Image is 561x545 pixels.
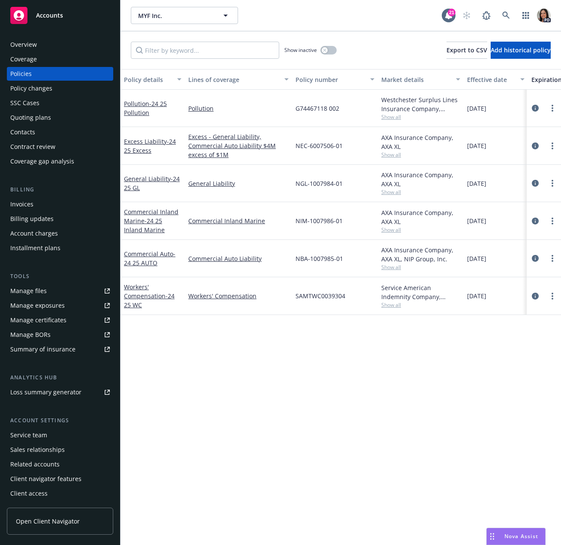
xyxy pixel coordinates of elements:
a: Excess - General Liability, Commercial Auto Liability $4M excess of $1M [188,132,289,159]
a: Commercial Inland Marine [124,208,178,234]
button: Effective date [464,69,528,90]
span: [DATE] [467,291,486,300]
div: Quoting plans [10,111,51,124]
a: more [547,216,558,226]
a: circleInformation [530,253,540,263]
button: Add historical policy [491,42,551,59]
button: Policy details [121,69,185,90]
span: MYF Inc. [138,11,212,20]
a: Installment plans [7,241,113,255]
a: Sales relationships [7,443,113,457]
span: G74467118 002 [296,104,339,113]
div: Sales relationships [10,443,65,457]
div: Lines of coverage [188,75,279,84]
span: Nova Assist [504,533,538,540]
div: Manage files [10,284,47,298]
span: Show all [381,226,460,233]
a: Pollution [188,104,289,113]
span: NIM-1007986-01 [296,216,343,225]
div: Policy details [124,75,172,84]
span: NBA-1007985-01 [296,254,343,263]
div: AXA Insurance Company, AXA XL [381,208,460,226]
div: Coverage [10,52,37,66]
div: Service team [10,428,47,442]
div: Effective date [467,75,515,84]
a: Pollution [124,100,167,117]
a: more [547,141,558,151]
a: circleInformation [530,141,540,151]
span: - 24 25 Excess [124,137,176,154]
a: Related accounts [7,457,113,471]
div: Policy number [296,75,365,84]
span: [DATE] [467,216,486,225]
div: AXA Insurance Company, AXA XL [381,170,460,188]
a: more [547,291,558,301]
a: Coverage gap analysis [7,154,113,168]
a: circleInformation [530,216,540,226]
img: photo [537,9,551,22]
a: more [547,103,558,113]
div: AXA Insurance Company, AXA XL, NIP Group, Inc. [381,245,460,263]
div: Account charges [10,227,58,240]
div: Loss summary generator [10,385,81,399]
button: Market details [378,69,464,90]
span: Show all [381,151,460,158]
a: Accounts [7,3,113,27]
span: Show all [381,263,460,271]
div: 21 [448,9,455,16]
a: Coverage [7,52,113,66]
a: circleInformation [530,178,540,188]
span: [DATE] [467,179,486,188]
a: Manage files [7,284,113,298]
a: Client access [7,487,113,500]
span: Show all [381,301,460,309]
a: Overview [7,38,113,51]
a: Quoting plans [7,111,113,124]
div: Tools [7,272,113,281]
a: Invoices [7,197,113,211]
a: Service team [7,428,113,442]
div: SSC Cases [10,96,39,110]
div: Market details [381,75,451,84]
div: Manage BORs [10,328,51,342]
a: Account charges [7,227,113,240]
div: Westchester Surplus Lines Insurance Company, Chubb Group, Risk Transfer Partners [381,95,460,113]
span: Show all [381,188,460,196]
span: Export to CSV [446,46,487,54]
a: SSC Cases [7,96,113,110]
div: Invoices [10,197,33,211]
div: Client access [10,487,48,500]
a: Switch app [517,7,534,24]
a: Commercial Auto Liability [188,254,289,263]
button: Policy number [292,69,378,90]
a: Loss summary generator [7,385,113,399]
span: NGL-1007984-01 [296,179,343,188]
button: Export to CSV [446,42,487,59]
div: Policy changes [10,82,52,95]
div: Installment plans [10,241,60,255]
a: General Liability [188,179,289,188]
a: Manage BORs [7,328,113,342]
div: Contract review [10,140,55,154]
a: Billing updates [7,212,113,226]
a: Workers' Compensation [124,283,175,309]
div: Manage exposures [10,299,65,312]
a: more [547,253,558,263]
span: Accounts [36,12,63,19]
div: Policies [10,67,32,81]
div: Client navigator features [10,472,81,486]
a: Manage certificates [7,313,113,327]
a: Summary of insurance [7,342,113,356]
a: Excess Liability [124,137,176,154]
a: Workers' Compensation [188,291,289,300]
span: NEC-6007506-01 [296,141,343,150]
a: Commercial Auto [124,250,175,267]
span: [DATE] [467,254,486,263]
a: Commercial Inland Marine [188,216,289,225]
span: SAMTWC0039304 [296,291,345,300]
a: Search [498,7,515,24]
span: - 24 25 Inland Marine [124,217,165,234]
a: General Liability [124,175,180,192]
span: Show inactive [284,46,317,54]
input: Filter by keyword... [131,42,279,59]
